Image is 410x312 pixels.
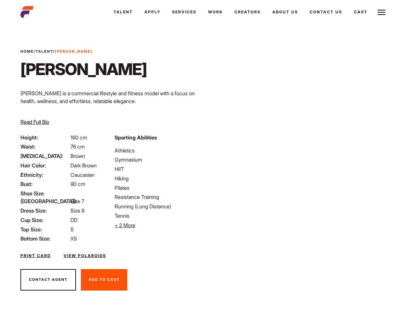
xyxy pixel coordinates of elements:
[139,3,166,21] a: Apply
[55,49,93,54] strong: [PERSON_NAME]
[115,134,157,141] strong: Sporting Abilities
[20,162,69,169] span: Hair Color:
[20,6,33,19] img: cropped-aefm-brand-fav-22-square.png
[70,162,97,169] span: Dark Brown
[20,269,76,291] button: Contact Agent
[229,3,267,21] a: Creators
[115,147,201,154] li: Athletics
[304,3,348,21] a: Contact Us
[20,216,69,224] span: Cup Size:
[70,235,77,242] span: XS
[20,49,34,54] a: Home
[36,49,53,54] a: Talent
[115,202,201,210] li: Running (Long Distance)
[267,3,304,21] a: About Us
[81,269,127,291] button: Add To Cast
[202,3,229,21] a: Work
[20,59,147,79] h1: [PERSON_NAME]
[20,134,69,141] span: Height:
[20,118,49,126] button: Read Full Bio
[70,172,94,178] span: Caucasian
[20,110,201,134] p: Through her modeling and wellness brand, HEAL, she inspires others on their wellness journeys—cha...
[20,89,201,105] p: [PERSON_NAME] is a commercial lifestyle and fitness model with a focus on health, wellness, and e...
[70,153,85,159] span: Brown
[115,212,201,220] li: Tennis
[70,134,87,141] span: 160 cm
[20,119,49,125] span: Read Full Bio
[89,277,119,282] span: Add To Cast
[115,193,201,201] li: Resistance Training
[20,235,69,242] span: Bottom Size:
[70,181,85,187] span: 90 cm
[20,152,69,160] span: [MEDICAL_DATA]:
[70,217,78,223] span: DD
[115,175,201,182] li: Hiking
[166,3,202,21] a: Services
[108,3,139,21] a: Talent
[20,226,69,233] span: Top Size:
[20,171,69,179] span: Ethnicity:
[20,143,69,150] span: Waist:
[70,207,84,214] span: Size 8
[64,253,106,259] a: View Polaroids
[378,8,385,16] img: Burger icon
[20,253,51,259] a: Print Card
[20,49,93,54] span: / /
[115,165,201,173] li: HIIT
[70,143,85,150] span: 76 cm
[115,184,201,192] li: Pilates
[70,226,74,233] span: S
[115,156,201,163] li: Gymnasium
[20,180,69,188] span: Bust:
[20,207,69,214] span: Dress Size:
[20,189,69,205] span: Shoe Size ([GEOGRAPHIC_DATA]):
[70,198,84,204] span: Size 7
[348,3,373,21] a: Cast
[115,222,135,228] span: + 2 More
